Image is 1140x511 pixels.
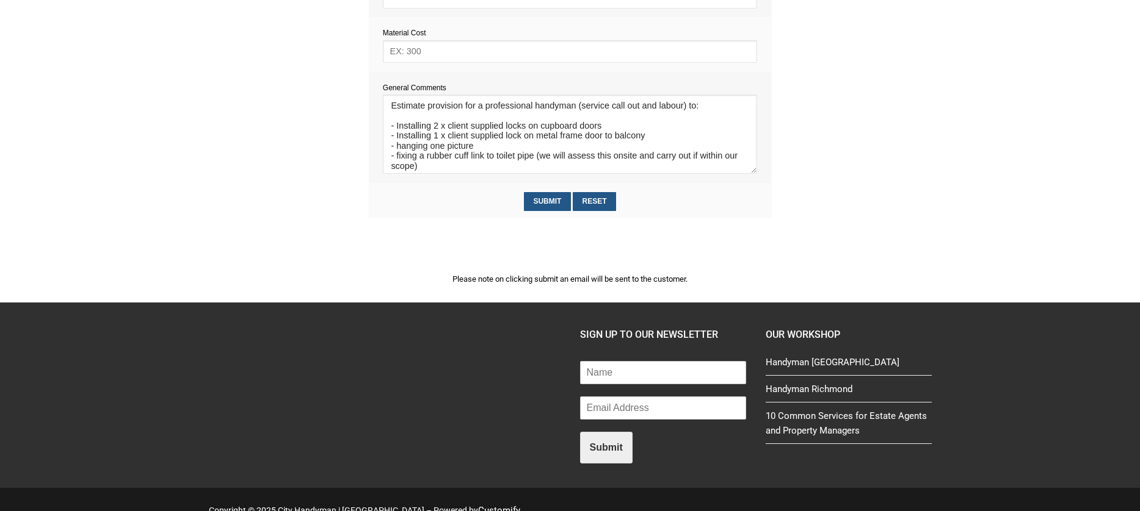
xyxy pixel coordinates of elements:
[580,396,746,420] input: Email Address
[766,409,932,445] a: 10 Common Services for Estate Agents and Property Managers
[580,432,633,463] button: Submit
[383,40,757,63] input: EX: 300
[766,382,932,402] a: Handyman Richmond
[383,84,446,92] span: General Comments
[580,327,746,343] h4: SIGN UP TO OUR NEWSLETTER
[580,361,746,384] input: Name
[383,29,426,37] span: Material Cost
[766,355,932,376] a: Handyman [GEOGRAPHIC_DATA]
[573,192,616,211] input: Reset
[524,192,571,211] input: Submit
[766,327,932,343] h4: Our Workshop
[369,273,772,285] p: Please note on clicking submit an email will be sent to the customer.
